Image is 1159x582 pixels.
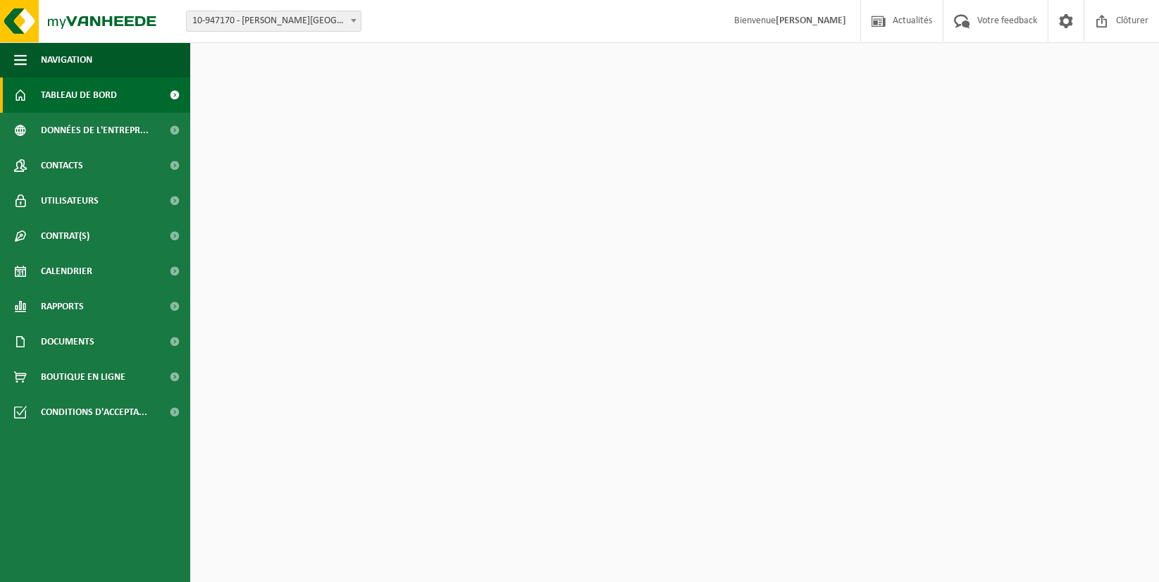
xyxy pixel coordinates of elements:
span: Rapports [41,289,84,324]
strong: [PERSON_NAME] [776,16,846,26]
span: Navigation [41,42,92,78]
span: Contrat(s) [41,218,89,254]
iframe: chat widget [7,551,235,582]
span: Utilisateurs [41,183,99,218]
span: Contacts [41,148,83,183]
span: 10-947170 - AMBIOSE - FERNELMONT [186,11,361,32]
span: Conditions d'accepta... [41,395,147,430]
span: Documents [41,324,94,359]
span: Calendrier [41,254,92,289]
span: Données de l'entrepr... [41,113,149,148]
span: Boutique en ligne [41,359,125,395]
span: 10-947170 - AMBIOSE - FERNELMONT [187,11,361,31]
span: Tableau de bord [41,78,117,113]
